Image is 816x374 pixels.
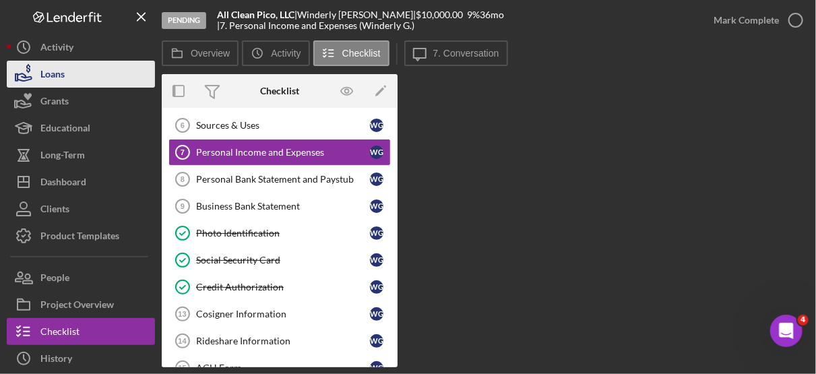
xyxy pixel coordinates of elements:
div: Product Templates [40,222,119,253]
div: Project Overview [40,291,114,321]
button: Grants [7,88,155,115]
div: Educational [40,115,90,145]
tspan: 7 [181,148,185,156]
a: Social Security CardWG [168,247,391,274]
label: Checklist [342,48,381,59]
div: Photo Identification [196,228,370,239]
div: Mark Complete [714,7,779,34]
button: People [7,264,155,291]
div: Dashboard [40,168,86,199]
div: W G [370,226,383,240]
div: 36 mo [480,9,504,20]
div: W G [370,146,383,159]
span: 4 [798,315,809,325]
div: Checklist [40,318,80,348]
button: Clients [7,195,155,222]
button: Long-Term [7,142,155,168]
div: Personal Income and Expenses [196,147,370,158]
button: Project Overview [7,291,155,318]
div: Long-Term [40,142,85,172]
div: W G [370,119,383,132]
tspan: 8 [181,175,185,183]
button: Activity [7,34,155,61]
div: Sources & Uses [196,120,370,131]
a: Credit AuthorizationWG [168,274,391,301]
label: Overview [191,48,230,59]
div: Checklist [260,86,299,96]
div: W G [370,280,383,294]
div: | 7. Personal Income and Expenses (Winderly G.) [217,20,414,31]
b: All Clean Pico, LLC [217,9,294,20]
a: 9Business Bank StatementWG [168,193,391,220]
label: 7. Conversation [433,48,499,59]
div: W G [370,334,383,348]
div: Activity [40,34,73,64]
div: Cosigner Information [196,309,370,319]
div: Personal Bank Statement and Paystub [196,174,370,185]
div: Loans [40,61,65,91]
div: W G [370,173,383,186]
button: Overview [162,40,239,66]
tspan: 9 [181,202,185,210]
button: Dashboard [7,168,155,195]
tspan: 13 [178,310,186,318]
div: W G [370,253,383,267]
div: People [40,264,69,294]
div: W G [370,199,383,213]
div: Winderly [PERSON_NAME] | [297,9,416,20]
label: Activity [271,48,301,59]
a: 13Cosigner InformationWG [168,301,391,328]
div: Rideshare Information [196,336,370,346]
a: 8Personal Bank Statement and PaystubWG [168,166,391,193]
button: Mark Complete [700,7,809,34]
a: 7Personal Income and ExpensesWG [168,139,391,166]
button: History [7,345,155,372]
div: W G [370,307,383,321]
button: Product Templates [7,222,155,249]
iframe: Intercom live chat [770,315,803,347]
a: 6Sources & UsesWG [168,112,391,139]
button: Checklist [313,40,389,66]
div: Social Security Card [196,255,370,266]
div: $10,000.00 [416,9,467,20]
button: Checklist [7,318,155,345]
tspan: 15 [178,364,186,372]
button: Educational [7,115,155,142]
button: 7. Conversation [404,40,508,66]
a: Photo IdentificationWG [168,220,391,247]
button: Loans [7,61,155,88]
div: 9 % [467,9,480,20]
div: Clients [40,195,69,226]
a: 14Rideshare InformationWG [168,328,391,354]
div: ACH Form [196,363,370,373]
div: | [217,9,297,20]
div: Grants [40,88,69,118]
div: Business Bank Statement [196,201,370,212]
div: Pending [162,12,206,29]
div: Credit Authorization [196,282,370,292]
tspan: 14 [178,337,187,345]
tspan: 6 [181,121,185,129]
button: Activity [242,40,309,66]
